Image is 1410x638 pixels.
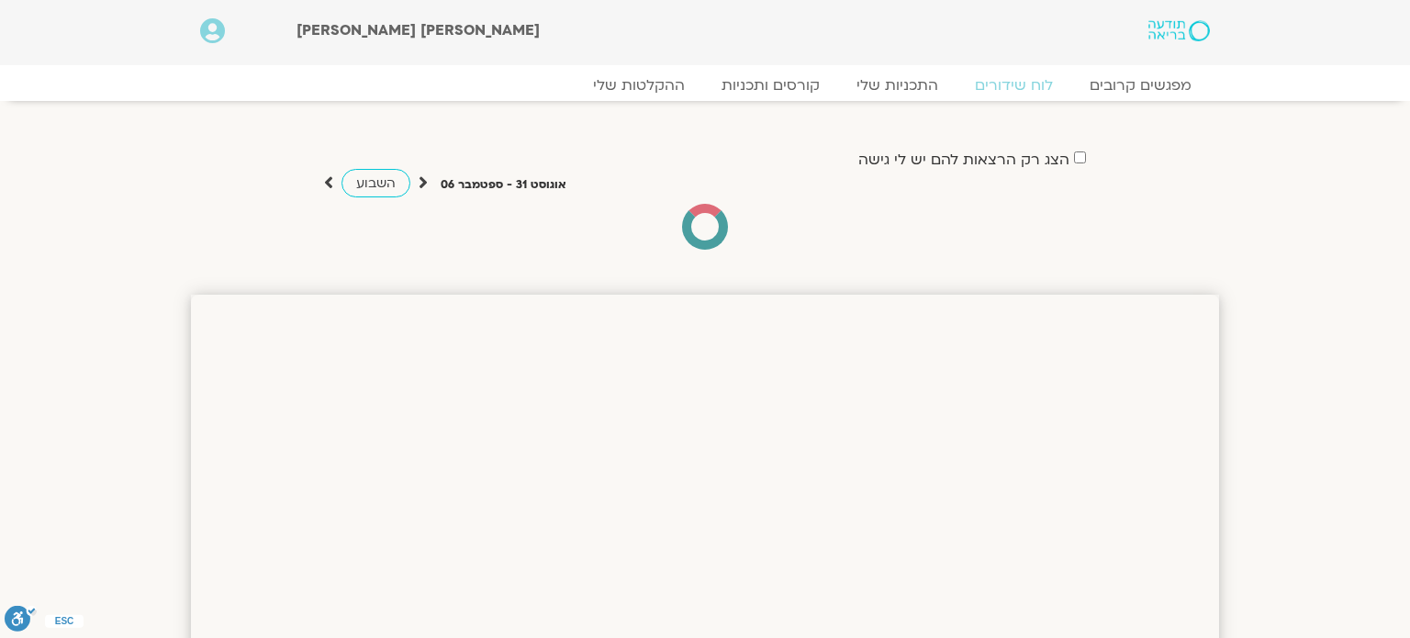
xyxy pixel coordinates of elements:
p: אוגוסט 31 - ספטמבר 06 [441,175,566,195]
a: לוח שידורים [957,76,1071,95]
span: השבוע [356,174,396,192]
label: הצג רק הרצאות להם יש לי גישה [858,151,1069,168]
a: התכניות שלי [838,76,957,95]
a: ההקלטות שלי [575,76,703,95]
span: [PERSON_NAME] [PERSON_NAME] [297,20,540,40]
nav: Menu [200,76,1210,95]
a: השבוע [341,169,410,197]
a: קורסים ותכניות [703,76,838,95]
a: מפגשים קרובים [1071,76,1210,95]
